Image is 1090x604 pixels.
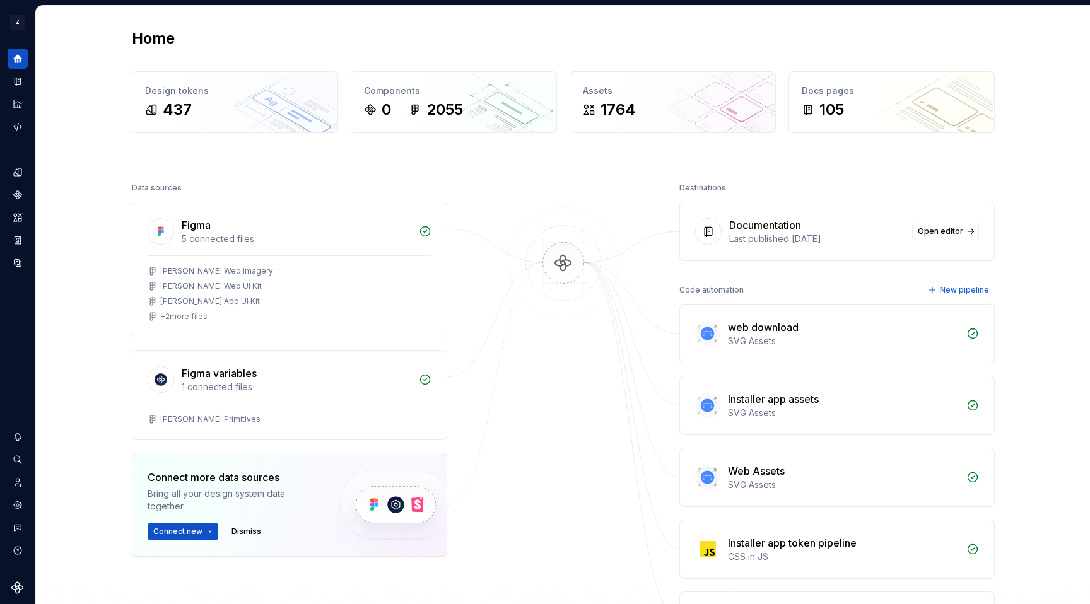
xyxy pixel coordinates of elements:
div: Connect more data sources [148,470,318,485]
a: Figma5 connected files[PERSON_NAME] Web Imagery[PERSON_NAME] Web UI Kit[PERSON_NAME] App UI Kit+2... [132,202,447,337]
a: Home [8,49,28,69]
div: Figma variables [182,366,257,381]
div: Docs pages [802,84,982,97]
a: Components [8,185,28,205]
a: Settings [8,495,28,515]
div: SVG Assets [728,335,959,347]
div: 437 [163,100,192,120]
div: [PERSON_NAME] App UI Kit [160,296,260,306]
a: Storybook stories [8,230,28,250]
div: 5 connected files [182,233,411,245]
div: 1764 [601,100,636,120]
svg: Supernova Logo [11,581,24,594]
a: Code automation [8,117,28,137]
div: Data sources [132,179,182,197]
span: Dismiss [231,526,261,537]
div: Web Assets [728,463,785,479]
div: 105 [819,100,844,120]
a: Data sources [8,253,28,273]
div: 0 [382,100,391,120]
div: [PERSON_NAME] Web Imagery [160,266,273,276]
button: Contact support [8,518,28,538]
div: 1 connected files [182,381,411,393]
div: Code automation [679,281,744,299]
button: Notifications [8,427,28,447]
div: 2055 [426,100,463,120]
a: Invite team [8,472,28,492]
a: Assets [8,207,28,228]
div: Components [364,84,544,97]
div: Installer app assets [728,392,819,407]
a: Design tokens437 [132,71,338,133]
button: Search ⌘K [8,450,28,470]
div: SVG Assets [728,407,959,419]
div: Z [10,15,25,30]
a: Analytics [8,94,28,114]
a: Figma variables1 connected files[PERSON_NAME] Primitives [132,350,447,440]
a: Documentation [8,71,28,91]
div: Bring all your design system data together. [148,487,318,513]
div: SVG Assets [728,479,959,491]
button: Z [3,8,33,35]
span: New pipeline [940,285,989,295]
div: [PERSON_NAME] Primitives [160,414,261,424]
div: [PERSON_NAME] Web UI Kit [160,281,262,291]
span: Connect new [153,526,202,537]
div: Destinations [679,179,726,197]
button: Dismiss [226,523,267,540]
a: Docs pages105 [788,71,995,133]
div: CSS in JS [728,550,959,563]
h2: Home [132,28,175,49]
div: Installer app token pipeline [728,535,857,550]
button: New pipeline [924,281,995,299]
div: Last published [DATE] [729,233,905,245]
a: Components02055 [351,71,557,133]
a: Open editor [912,223,979,240]
span: Open editor [918,226,963,236]
button: Connect new [148,523,218,540]
a: Design tokens [8,162,28,182]
div: Figma [182,218,211,233]
div: Assets [583,84,763,97]
div: Documentation [729,218,801,233]
div: + 2 more files [160,311,208,322]
div: web download [728,320,799,335]
div: Design tokens [145,84,325,97]
a: Assets1764 [570,71,776,133]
